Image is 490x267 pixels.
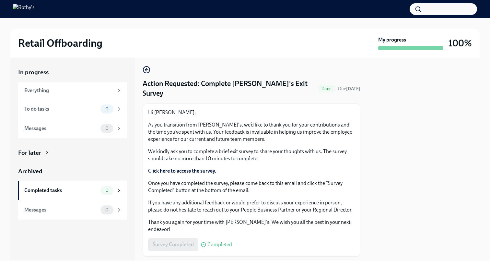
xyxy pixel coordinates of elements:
[24,187,98,194] div: Completed tasks
[18,119,127,138] a: Messages0
[24,105,98,113] div: To do tasks
[148,180,355,194] p: Once you have completed the survey, please come back to this email and click the "Survey Complete...
[18,167,127,176] a: Archived
[18,68,127,77] a: In progress
[18,82,127,99] a: Everything
[148,199,355,213] p: If you have any additional feedback or would prefer to discuss your experience in person, please ...
[207,242,232,247] span: Completed
[148,168,216,174] a: Click here to access the survey.
[148,109,355,116] p: Hi [PERSON_NAME],
[338,86,360,91] span: Due
[143,79,315,98] h4: Action Requested: Complete [PERSON_NAME]'s Exit Survey
[24,206,98,213] div: Messages
[18,149,41,157] div: For later
[148,121,355,143] p: As you transition from [PERSON_NAME]'s, we’d like to thank you for your contributions and the tim...
[101,207,112,212] span: 0
[338,86,360,92] span: September 21st, 2025 09:00
[24,87,113,94] div: Everything
[18,99,127,119] a: To do tasks0
[18,181,127,200] a: Completed tasks1
[18,149,127,157] a: For later
[448,37,472,49] h3: 100%
[148,148,355,162] p: We kindly ask you to complete a brief exit survey to share your thoughts with us. The survey shou...
[13,4,35,14] img: Rothy's
[148,219,355,233] p: Thank you again for your time with [PERSON_NAME]'s. We wish you all the best in your next endeavor!
[101,126,112,131] span: 0
[378,36,406,43] strong: My progress
[18,200,127,220] a: Messages0
[24,125,98,132] div: Messages
[102,188,112,193] span: 1
[346,86,360,91] strong: [DATE]
[18,37,102,50] h2: Retail Offboarding
[318,86,335,91] span: Done
[101,106,112,111] span: 0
